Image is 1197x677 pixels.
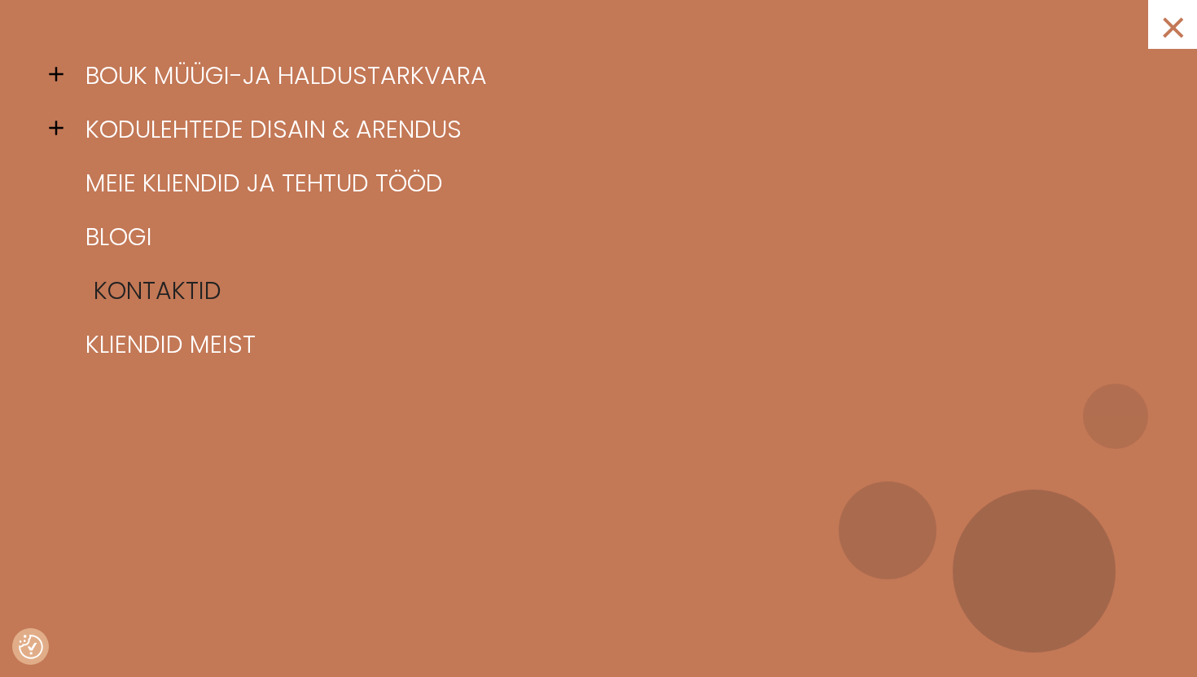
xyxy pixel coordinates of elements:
[73,210,1148,264] a: Blogi
[81,264,1156,318] a: Kontaktid
[73,103,1148,156] a: Kodulehtede disain & arendus
[19,635,43,659] img: Revisit consent button
[19,635,43,659] button: Nõusolekueelistused
[73,318,1148,371] a: Kliendid meist
[73,49,1148,103] a: BOUK müügi-ja haldustarkvara
[73,156,1148,210] a: Meie kliendid ja tehtud tööd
